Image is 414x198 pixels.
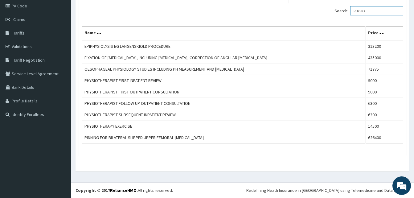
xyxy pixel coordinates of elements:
[82,75,366,86] td: PHYSIOTHERAPIST FIRST INPATIENT REVIEW
[365,64,403,75] td: 71775
[82,64,366,75] td: OESOPHAGEAL PHYSIOLOGY STUDIES INCLUDING PH MEASUREMENT AND [MEDICAL_DATA]
[82,109,366,121] td: PHYSIOTHERAPIST SUBSEQUENT INPATIENT REVIEW
[82,27,366,41] th: Name
[82,40,366,52] td: EPIPHYSIOLYSIS EG LANGENSKIOLD PROCEDURE
[76,188,138,193] strong: Copyright © 2017 .
[101,3,116,18] div: Minimize live chat window
[36,60,85,122] span: We're online!
[82,132,366,143] td: PINNING FOR BILATERAL SLIPPED UPPER FEMORAL [MEDICAL_DATA]
[82,98,366,109] td: PHYSIOTHERAPIST FOLLOW UP OUTPATIENT CONSULTATION
[82,121,366,132] td: PHYSIOTHERAPY EXERCISE
[365,98,403,109] td: 6300
[365,52,403,64] td: 435000
[82,52,366,64] td: FIXATION OF [MEDICAL_DATA], INCLUDING [MEDICAL_DATA], CORRECTION OF ANGULAR [MEDICAL_DATA]
[365,132,403,143] td: 626400
[365,121,403,132] td: 14500
[13,17,25,22] span: Claims
[11,31,25,46] img: d_794563401_company_1708531726252_794563401
[32,35,104,43] div: Chat with us now
[350,6,403,15] input: Search:
[365,40,403,52] td: 313200
[365,86,403,98] td: 9000
[82,86,366,98] td: PHYSIOTHERAPIST FIRST OUTPATIENT CONSULTATION
[365,75,403,86] td: 9000
[3,132,117,154] textarea: Type your message and hit 'Enter'
[334,6,403,15] label: Search:
[13,30,24,36] span: Tariffs
[246,187,409,193] div: Redefining Heath Insurance in [GEOGRAPHIC_DATA] using Telemedicine and Data Science!
[71,182,414,198] footer: All rights reserved.
[110,188,137,193] a: RelianceHMO
[365,109,403,121] td: 6300
[13,57,45,63] span: Tariff Negotiation
[365,27,403,41] th: Price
